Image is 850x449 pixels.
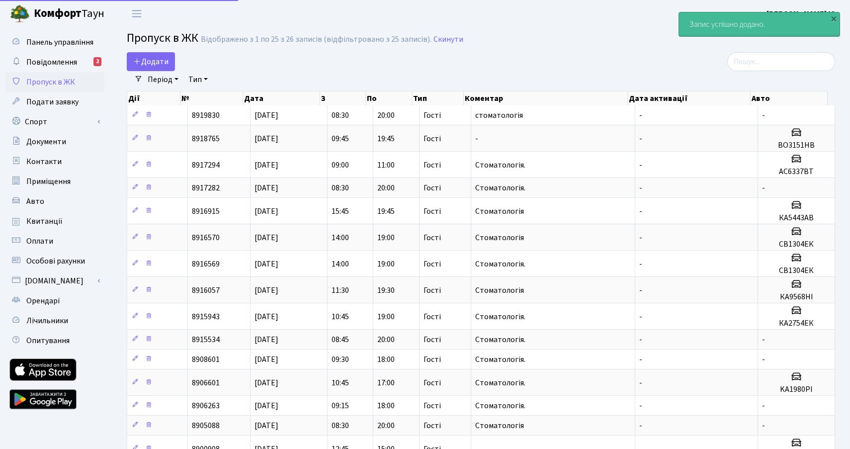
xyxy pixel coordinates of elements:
[639,182,642,193] span: -
[475,334,525,345] span: Стоматологія.
[26,156,62,167] span: Контакти
[5,251,104,271] a: Особові рахунки
[192,354,220,365] span: 8908601
[639,400,642,411] span: -
[464,91,628,105] th: Коментар
[424,402,441,410] span: Гості
[424,356,441,363] span: Гості
[475,285,524,296] span: Стоматологія
[639,160,642,171] span: -
[377,206,395,217] span: 19:45
[475,377,525,388] span: Стоматологія.
[639,334,642,345] span: -
[424,207,441,215] span: Гості
[332,110,349,121] span: 08:30
[144,71,182,88] a: Період
[5,231,104,251] a: Оплати
[762,213,831,223] h5: КА5443АВ
[766,8,838,19] b: [PERSON_NAME] Ю.
[255,354,278,365] span: [DATE]
[377,259,395,269] span: 19:00
[639,133,642,144] span: -
[192,232,220,243] span: 8916570
[255,285,278,296] span: [DATE]
[424,111,441,119] span: Гості
[320,91,366,105] th: З
[26,96,79,107] span: Подати заявку
[332,400,349,411] span: 09:15
[829,13,839,23] div: ×
[475,133,478,144] span: -
[26,77,75,88] span: Пропуск в ЖК
[766,8,838,20] a: [PERSON_NAME] Ю.
[192,259,220,269] span: 8916569
[377,182,395,193] span: 20:00
[377,232,395,243] span: 19:00
[332,160,349,171] span: 09:00
[377,133,395,144] span: 19:45
[26,216,63,227] span: Квитанції
[5,152,104,172] a: Контакти
[192,377,220,388] span: 8906601
[475,110,523,121] span: стоматологія
[762,266,831,275] h5: СВ1304ЕК
[424,336,441,344] span: Гості
[424,184,441,192] span: Гості
[475,400,525,411] span: Стоматологія.
[475,354,525,365] span: Стоматологія.
[5,72,104,92] a: Пропуск в ЖК
[192,311,220,322] span: 8915943
[26,176,71,187] span: Приміщення
[475,311,525,322] span: Стоматологія.
[332,182,349,193] span: 08:30
[332,206,349,217] span: 15:45
[5,132,104,152] a: Документи
[5,211,104,231] a: Квитанції
[332,285,349,296] span: 11:30
[475,259,525,269] span: Стоматологія.
[762,240,831,249] h5: СВ1304ЕК
[192,420,220,431] span: 8905088
[424,161,441,169] span: Гості
[639,110,642,121] span: -
[255,311,278,322] span: [DATE]
[639,420,642,431] span: -
[332,377,349,388] span: 10:45
[377,110,395,121] span: 20:00
[377,285,395,296] span: 19:30
[762,110,765,121] span: -
[475,206,524,217] span: Стоматологія
[332,420,349,431] span: 08:30
[424,422,441,430] span: Гості
[127,29,198,47] span: Пропуск в ЖК
[10,4,30,24] img: logo.png
[639,377,642,388] span: -
[412,91,464,105] th: Тип
[762,334,765,345] span: -
[255,206,278,217] span: [DATE]
[377,334,395,345] span: 20:00
[26,315,68,326] span: Лічильники
[184,71,212,88] a: Тип
[762,354,765,365] span: -
[639,232,642,243] span: -
[366,91,412,105] th: По
[639,311,642,322] span: -
[192,334,220,345] span: 8915534
[26,37,93,48] span: Панель управління
[127,52,175,71] a: Додати
[424,260,441,268] span: Гості
[639,206,642,217] span: -
[332,232,349,243] span: 14:00
[5,191,104,211] a: Авто
[255,400,278,411] span: [DATE]
[377,160,395,171] span: 11:00
[762,182,765,193] span: -
[5,112,104,132] a: Спорт
[255,133,278,144] span: [DATE]
[5,92,104,112] a: Подати заявку
[192,400,220,411] span: 8906263
[727,52,835,71] input: Пошук...
[332,334,349,345] span: 08:45
[679,12,840,36] div: Запис успішно додано.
